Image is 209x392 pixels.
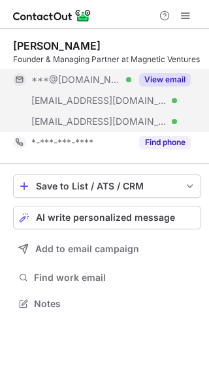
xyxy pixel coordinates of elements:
span: [EMAIL_ADDRESS][DOMAIN_NAME] [31,95,167,106]
div: Save to List / ATS / CRM [36,181,178,191]
span: Find work email [34,272,196,284]
button: AI write personalized message [13,206,201,229]
button: Reveal Button [139,73,191,86]
button: Reveal Button [139,136,191,149]
button: Notes [13,295,201,313]
button: Add to email campaign [13,237,201,261]
span: ***@[DOMAIN_NAME] [31,74,121,86]
div: [PERSON_NAME] [13,39,101,52]
span: Add to email campaign [35,244,139,254]
div: Founder & Managing Partner at Magnetic Ventures [13,54,201,65]
button: Find work email [13,269,201,287]
img: ContactOut v5.3.10 [13,8,91,24]
span: Notes [34,298,196,310]
span: [EMAIL_ADDRESS][DOMAIN_NAME] [31,116,167,127]
span: AI write personalized message [36,212,175,223]
button: save-profile-one-click [13,174,201,198]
